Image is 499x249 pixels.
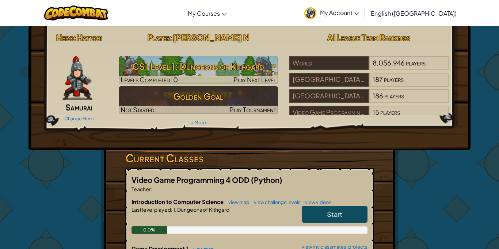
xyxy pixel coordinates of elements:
[62,56,92,100] img: samurai.pose.png
[373,75,383,83] span: 187
[289,63,449,72] a: World8,056,946players
[77,32,102,42] span: Hattori
[289,89,369,103] div: [GEOGRAPHIC_DATA] Ms
[121,75,178,84] span: Levels Completed: 0
[132,206,171,213] span: Last level played
[371,10,457,17] span: English ([GEOGRAPHIC_DATA])
[170,32,173,42] span: :
[188,10,220,17] span: My Courses
[373,59,405,67] span: 8,056,946
[327,210,342,218] span: Start
[56,32,74,42] span: Hero
[225,199,249,205] a: view map
[289,56,369,70] div: World
[132,175,251,184] span: Video Game Programming 4 ODD
[119,88,278,105] h3: Golden Goal
[384,91,404,100] span: players
[119,56,278,84] img: CS1 Level 1: Dungeons of Kithgard
[301,1,363,24] a: My Account
[132,186,151,192] span: Teacher
[301,199,332,205] a: view videos
[173,32,249,42] span: [PERSON_NAME] N
[384,75,404,83] span: players
[44,5,108,20] img: CodeCombat logo
[289,73,369,87] div: [GEOGRAPHIC_DATA] Sd
[184,3,230,23] a: My Courses
[304,7,316,19] img: avatar
[373,91,383,100] span: 186
[125,150,374,166] h3: Current Classes
[132,198,225,205] span: Introduction to Computer Science
[289,106,369,120] div: Video Game Programming 4 ODD
[289,80,449,88] a: [GEOGRAPHIC_DATA] Sd187players
[132,226,167,234] div: 0.0%
[119,56,278,84] a: Play Next Level
[119,58,278,75] h3: CS1 Level 1: Dungeons of Kithgard
[406,59,426,67] span: players
[119,86,278,114] img: Golden Goal
[119,86,278,114] a: Golden GoalNot StartedPlay Tournament
[367,3,460,23] a: English ([GEOGRAPHIC_DATA])
[171,206,172,213] span: :
[320,9,359,16] span: My Account
[151,186,152,192] span: :
[229,105,276,114] span: Play Tournament
[191,120,206,125] a: + More
[148,32,170,42] span: Player
[172,206,176,213] span: 1.
[251,175,282,184] span: (Python)
[65,102,92,112] span: Samurai
[373,108,379,116] span: 15
[121,105,155,114] span: Not Started
[327,32,410,42] span: AI League Team Rankings
[233,75,276,84] span: Play Next Level
[380,108,400,116] span: players
[64,116,94,121] a: Change Hero
[250,199,301,205] a: view challenge levels
[289,96,449,105] a: [GEOGRAPHIC_DATA] Ms186players
[74,32,77,42] span: :
[289,113,449,121] a: Video Game Programming 4 ODD15players
[176,206,229,213] span: Dungeons of Kithgard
